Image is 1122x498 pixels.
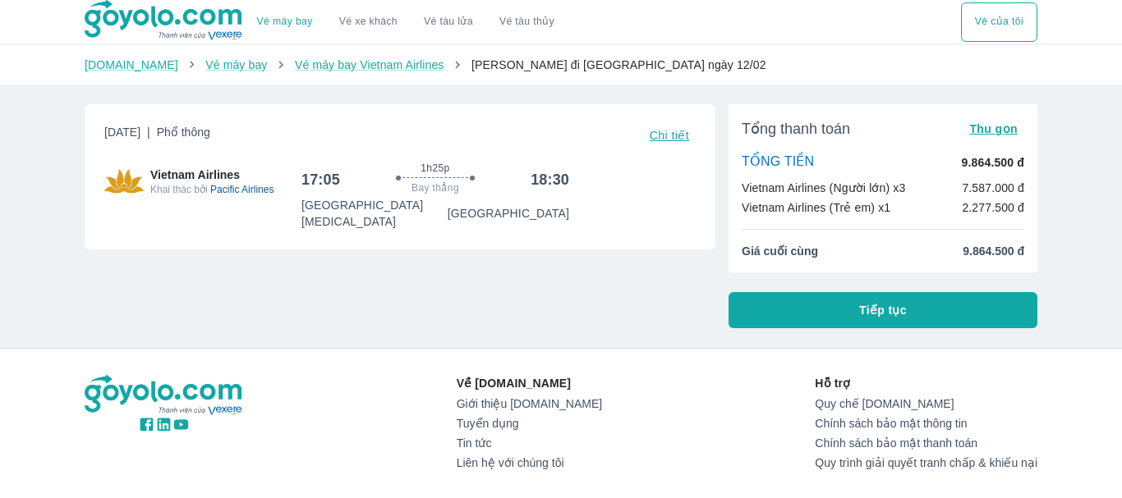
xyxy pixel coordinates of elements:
[815,397,1037,410] a: Quy chế [DOMAIN_NAME]
[650,129,689,142] span: Chi tiết
[969,122,1018,135] span: Thu gọn
[85,58,178,71] a: [DOMAIN_NAME]
[412,181,459,194] span: Bay thẳng
[643,124,696,147] button: Chi tiết
[147,126,150,139] span: |
[815,456,1037,469] a: Quy trình giải quyết tranh chấp & khiếu nại
[531,170,569,190] h6: 18:30
[963,243,1024,259] span: 9.864.500 đ
[411,2,486,42] a: Vé tàu lửa
[859,302,907,318] span: Tiếp tục
[742,243,818,259] span: Giá cuối cùng
[301,170,340,190] h6: 17:05
[961,2,1037,42] div: choose transportation mode
[150,167,274,196] span: Vietnam Airlines
[815,436,1037,450] a: Chính sách bảo mật thanh toán
[742,199,890,216] p: Vietnam Airlines (Trẻ em) x1
[962,180,1024,196] p: 7.587.000 đ
[962,154,1024,171] p: 9.864.500 đ
[963,117,1024,140] button: Thu gọn
[457,417,602,430] a: Tuyển dụng
[815,417,1037,430] a: Chính sách bảo mật thông tin
[742,119,850,139] span: Tổng thanh toán
[244,2,568,42] div: choose transportation mode
[301,197,448,230] p: [GEOGRAPHIC_DATA] [MEDICAL_DATA]
[729,292,1037,328] button: Tiếp tục
[815,375,1037,391] p: Hỗ trợ
[85,375,244,416] img: logo
[457,436,602,450] a: Tin tức
[257,16,313,28] a: Vé máy bay
[742,180,905,196] p: Vietnam Airlines (Người lớn) x3
[471,58,766,71] span: [PERSON_NAME] đi [GEOGRAPHIC_DATA] ngày 12/02
[157,126,210,139] span: Phổ thông
[295,58,444,71] a: Vé máy bay Vietnam Airlines
[210,184,274,195] span: Pacific Airlines
[339,16,398,28] a: Vé xe khách
[104,124,210,147] span: [DATE]
[85,57,1037,73] nav: breadcrumb
[486,2,568,42] button: Vé tàu thủy
[448,205,569,222] p: [GEOGRAPHIC_DATA]
[961,2,1037,42] button: Vé của tôi
[457,375,602,391] p: Về [DOMAIN_NAME]
[962,199,1024,216] p: 2.277.500 đ
[150,183,274,196] span: Khai thác bởi
[457,456,602,469] a: Liên hệ với chúng tôi
[457,397,602,410] a: Giới thiệu [DOMAIN_NAME]
[205,58,267,71] a: Vé máy bay
[421,162,449,175] span: 1h25p
[742,153,814,171] p: TỔNG TIỀN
